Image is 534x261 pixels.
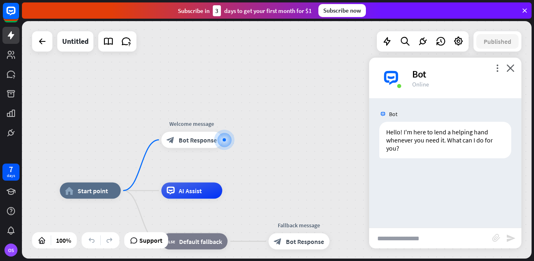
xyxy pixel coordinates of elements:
div: 100% [54,234,74,247]
div: Fallback message [262,221,335,229]
div: Subscribe now [318,4,366,17]
i: more_vert [493,64,501,72]
span: Start point [78,187,108,195]
a: 7 days [2,164,19,181]
div: days [7,173,15,179]
i: home_2 [65,187,74,195]
div: 3 [213,5,221,16]
div: Subscribe in days to get your first month for $1 [178,5,312,16]
i: close [506,64,515,72]
i: send [506,233,516,243]
button: Open LiveChat chat widget [6,3,31,28]
i: block_attachment [492,234,500,242]
div: Untitled [62,31,89,52]
button: Published [476,34,519,49]
i: block_fallback [166,237,175,246]
span: Bot Response [286,237,324,246]
i: block_bot_response [166,136,175,144]
div: Hello! I'm here to lend a helping hand whenever you need it. What can I do for you? [379,122,511,158]
span: AI Assist [179,187,202,195]
i: block_bot_response [274,237,282,246]
div: Online [412,80,512,88]
span: Default fallback [179,237,222,246]
div: 7 [9,166,13,173]
div: Welcome message [155,120,228,128]
div: OS [4,244,17,257]
span: Bot Response [179,136,217,144]
div: Bot [412,68,512,80]
span: Support [139,234,162,247]
span: Bot [389,110,398,118]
